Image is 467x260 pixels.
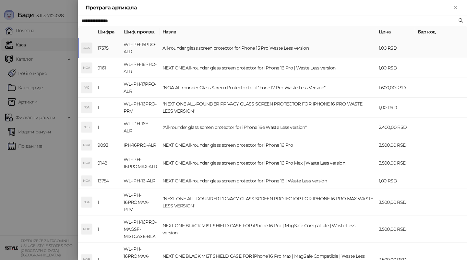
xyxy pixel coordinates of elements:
div: NOA [81,140,92,150]
td: 1 [95,216,121,243]
td: 17375 [95,38,121,58]
th: Цена [376,26,415,38]
td: 1,00 RSD [376,173,415,189]
td: 9148 [95,153,121,173]
td: 1 [95,78,121,98]
td: 2.400,00 RSD [376,118,415,137]
td: 9093 [95,137,121,153]
div: AGS [81,43,92,53]
th: Бар код [415,26,467,38]
div: "AG [81,82,92,93]
td: WL-IPH-16PROMAX-ALR [121,153,160,173]
div: NOA [81,176,92,186]
td: "NEXT ONE ALL-ROUNDER PRIVACY GLASS SCREEN PROTECTOR FOR IPHONE 16 PRO MAX WASTE LESS VERSION" [160,189,376,216]
td: 1,00 RSD [376,38,415,58]
td: 3.500,00 RSD [376,137,415,153]
td: WL-IPH-15PRO-ALR [121,38,160,58]
td: 3.500,00 RSD [376,153,415,173]
td: WL-IPH-16-ALR [121,173,160,189]
div: "OA [81,197,92,207]
td: WL-IPH-16PRO- ALR [121,58,160,78]
td: "NEXT ONE ALL-ROUNDER PRIVACY GLASS SCREEN PROTECTOR FOR IPHONE 16 PRO WASTE LESS VERSION" [160,98,376,118]
div: NOB [81,224,92,234]
td: All-rounder glass screen protector foriPhone 15 Pro Waste Less version [160,38,376,58]
th: Назив [160,26,376,38]
td: WL-IPH-16E-ALR [121,118,160,137]
td: IPH-16PRO-ALR [121,137,160,153]
td: "All-rounder glass screen protector for iPhone 16e Waste Less version" [160,118,376,137]
td: NEXT ONE All-rounder glass screen protector for iPhone 16 Pro Max | Waste Less version [160,153,376,173]
td: 1 [95,98,121,118]
td: NEXT ONE All-rounder glass screen protector for iPhone 16 Pro | Waste Less version [160,58,376,78]
td: NEXT ONE All-rounder glass screen protector for iPhone 16 | Waste Less version [160,173,376,189]
td: WL-IPH-17PRO-ALR [121,78,160,98]
div: NOA [81,158,92,168]
td: 1.600,00 RSD [376,78,415,98]
td: 3.500,00 RSD [376,216,415,243]
div: "GS [81,122,92,132]
div: NOA [81,63,92,73]
button: Close [451,4,459,12]
td: NEXT ONE BLACK MIST SHIELD CASE FOR iPhone 16 Pro | MagSafe Compatible | Waste Less version [160,216,376,243]
div: "OA [81,102,92,113]
td: 1,00 RSD [376,58,415,78]
th: Шифра [95,26,121,38]
td: 3.500,00 RSD [376,189,415,216]
td: 1,00 RSD [376,98,415,118]
td: 9161 [95,58,121,78]
td: WL-IPH-16PROMAX-PRV [121,189,160,216]
td: WL-IPH-16PRO-MAGSF-MISTCASE-BLK [121,216,160,243]
td: "NOA All-rounder Glass Screen Protector for iPhone 17 Pro Waste Less Version" [160,78,376,98]
td: NEXT ONE All-rounder glass screen protector for iPhone 16 Pro [160,137,376,153]
td: WL-IPH-16PRO-PRV [121,98,160,118]
td: 1 [95,189,121,216]
td: 1 [95,118,121,137]
div: Претрага артикала [86,4,451,12]
th: Шиф. произв. [121,26,160,38]
td: 13754 [95,173,121,189]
